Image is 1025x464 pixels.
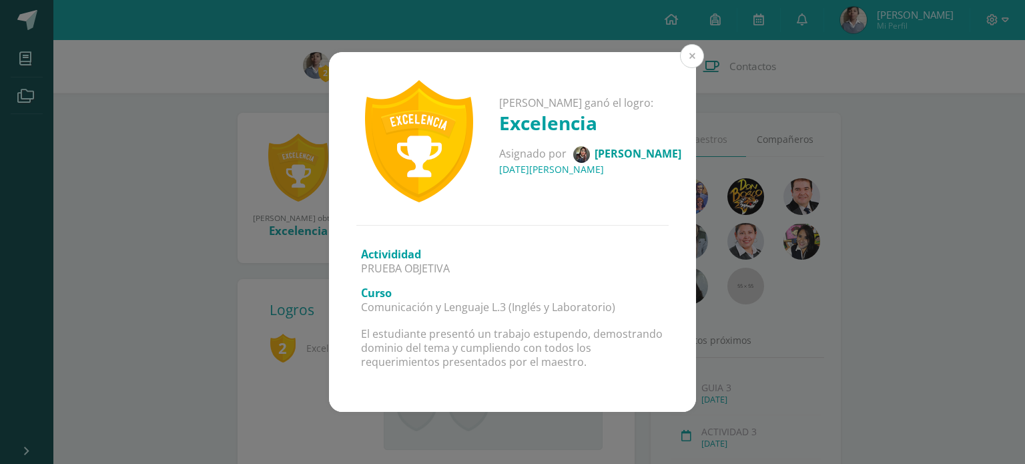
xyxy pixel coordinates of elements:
button: Close (Esc) [680,44,704,68]
h3: Activididad [361,247,664,262]
h3: Curso [361,286,664,300]
h4: [DATE][PERSON_NAME] [499,163,681,176]
p: El estudiante presentó un trabajo estupendo, demostrando dominio del tema y cumpliendo con todos ... [361,327,664,369]
h1: Excelencia [499,110,681,136]
p: [PERSON_NAME] ganó el logro: [499,96,681,110]
p: Asignado por [499,146,681,163]
img: 67f2ce7682df5e350f458cf86dd744b3.png [573,146,590,163]
span: [PERSON_NAME] [595,146,681,161]
p: PRUEBA OBJETIVA [361,262,664,276]
p: Comunicación y Lenguaje L.3 (Inglés y Laboratorio) [361,300,664,314]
